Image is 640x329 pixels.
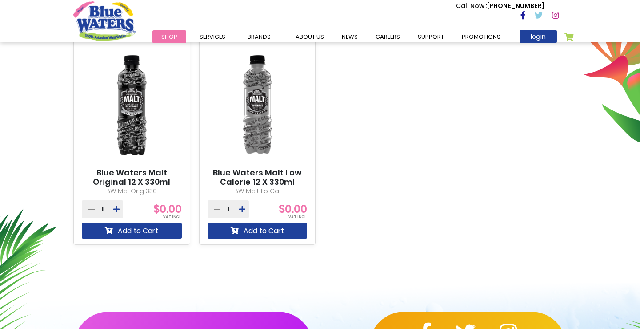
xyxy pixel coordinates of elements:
[200,32,225,41] span: Services
[208,43,308,168] img: Blue Waters Malt Low Calorie 12 X 330ml
[208,223,308,239] button: Add to Cart
[153,202,182,216] span: $0.00
[73,1,136,41] a: store logo
[161,32,177,41] span: Shop
[82,223,182,239] button: Add to Cart
[287,30,333,43] a: about us
[520,30,557,43] a: login
[409,30,453,43] a: support
[82,168,182,187] a: Blue Waters Malt Original 12 X 330ml
[82,187,182,196] p: BW Mal Orig 330
[208,187,308,196] p: BW Malt Lo Cal
[279,202,307,216] span: $0.00
[208,168,308,187] a: Blue Waters Malt Low Calorie 12 X 330ml
[456,1,487,10] span: Call Now :
[82,43,182,168] img: Blue Waters Malt Original 12 X 330ml
[333,30,367,43] a: News
[248,32,271,41] span: Brands
[456,1,544,11] p: [PHONE_NUMBER]
[453,30,509,43] a: Promotions
[367,30,409,43] a: careers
